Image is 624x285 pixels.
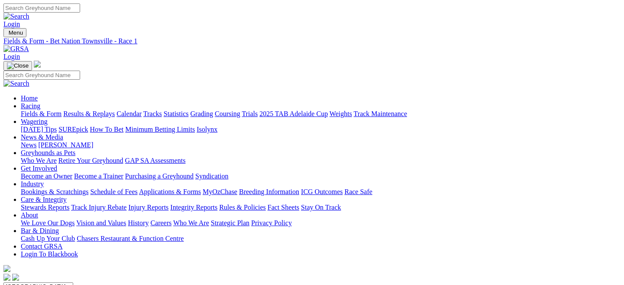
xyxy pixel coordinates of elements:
span: Menu [9,29,23,36]
a: Chasers Restaurant & Function Centre [77,235,184,242]
a: Calendar [116,110,142,117]
a: 2025 TAB Adelaide Cup [259,110,328,117]
input: Search [3,71,80,80]
a: Retire Your Greyhound [58,157,123,164]
a: Grading [191,110,213,117]
a: Bar & Dining [21,227,59,234]
a: History [128,219,149,227]
a: Purchasing a Greyhound [125,172,194,180]
a: Track Injury Rebate [71,204,126,211]
a: Wagering [21,118,48,125]
a: Tracks [143,110,162,117]
div: About [21,219,621,227]
a: Trials [242,110,258,117]
img: logo-grsa-white.png [3,265,10,272]
img: twitter.svg [12,274,19,281]
a: Become an Owner [21,172,72,180]
a: Isolynx [197,126,217,133]
a: Fields & Form [21,110,61,117]
div: Industry [21,188,621,196]
div: Bar & Dining [21,235,621,243]
a: Breeding Information [239,188,299,195]
a: MyOzChase [203,188,237,195]
a: GAP SA Assessments [125,157,186,164]
a: Minimum Betting Limits [125,126,195,133]
button: Toggle navigation [3,61,32,71]
a: Syndication [195,172,228,180]
a: Stay On Track [301,204,341,211]
a: Login [3,20,20,28]
a: About [21,211,38,219]
a: Get Involved [21,165,57,172]
a: Fields & Form - Bet Nation Townsville - Race 1 [3,37,621,45]
div: Greyhounds as Pets [21,157,621,165]
a: SUREpick [58,126,88,133]
a: Cash Up Your Club [21,235,75,242]
a: Statistics [164,110,189,117]
a: Greyhounds as Pets [21,149,75,156]
a: Bookings & Scratchings [21,188,88,195]
a: Rules & Policies [219,204,266,211]
div: Racing [21,110,621,118]
input: Search [3,3,80,13]
a: Race Safe [344,188,372,195]
a: How To Bet [90,126,124,133]
a: Become a Trainer [74,172,123,180]
a: Care & Integrity [21,196,67,203]
a: News [21,141,36,149]
a: [PERSON_NAME] [38,141,93,149]
a: Fact Sheets [268,204,299,211]
a: Applications & Forms [139,188,201,195]
a: Strategic Plan [211,219,249,227]
a: Who We Are [21,157,57,164]
a: Integrity Reports [170,204,217,211]
img: facebook.svg [3,274,10,281]
div: Wagering [21,126,621,133]
img: Search [3,13,29,20]
a: We Love Our Dogs [21,219,74,227]
img: Close [7,62,29,69]
a: Careers [150,219,171,227]
a: News & Media [21,133,63,141]
a: Schedule of Fees [90,188,137,195]
div: Get Involved [21,172,621,180]
div: News & Media [21,141,621,149]
a: Weights [330,110,352,117]
a: Injury Reports [128,204,168,211]
a: Results & Replays [63,110,115,117]
a: Coursing [215,110,240,117]
a: Home [21,94,38,102]
a: Industry [21,180,44,188]
a: [DATE] Tips [21,126,57,133]
a: Who We Are [173,219,209,227]
a: Track Maintenance [354,110,407,117]
img: Search [3,80,29,87]
a: Vision and Values [76,219,126,227]
button: Toggle navigation [3,28,26,37]
a: Racing [21,102,40,110]
img: GRSA [3,45,29,53]
a: Privacy Policy [251,219,292,227]
a: Login To Blackbook [21,250,78,258]
div: Care & Integrity [21,204,621,211]
a: Contact GRSA [21,243,62,250]
a: Login [3,53,20,60]
a: Stewards Reports [21,204,69,211]
img: logo-grsa-white.png [34,61,41,68]
a: ICG Outcomes [301,188,343,195]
